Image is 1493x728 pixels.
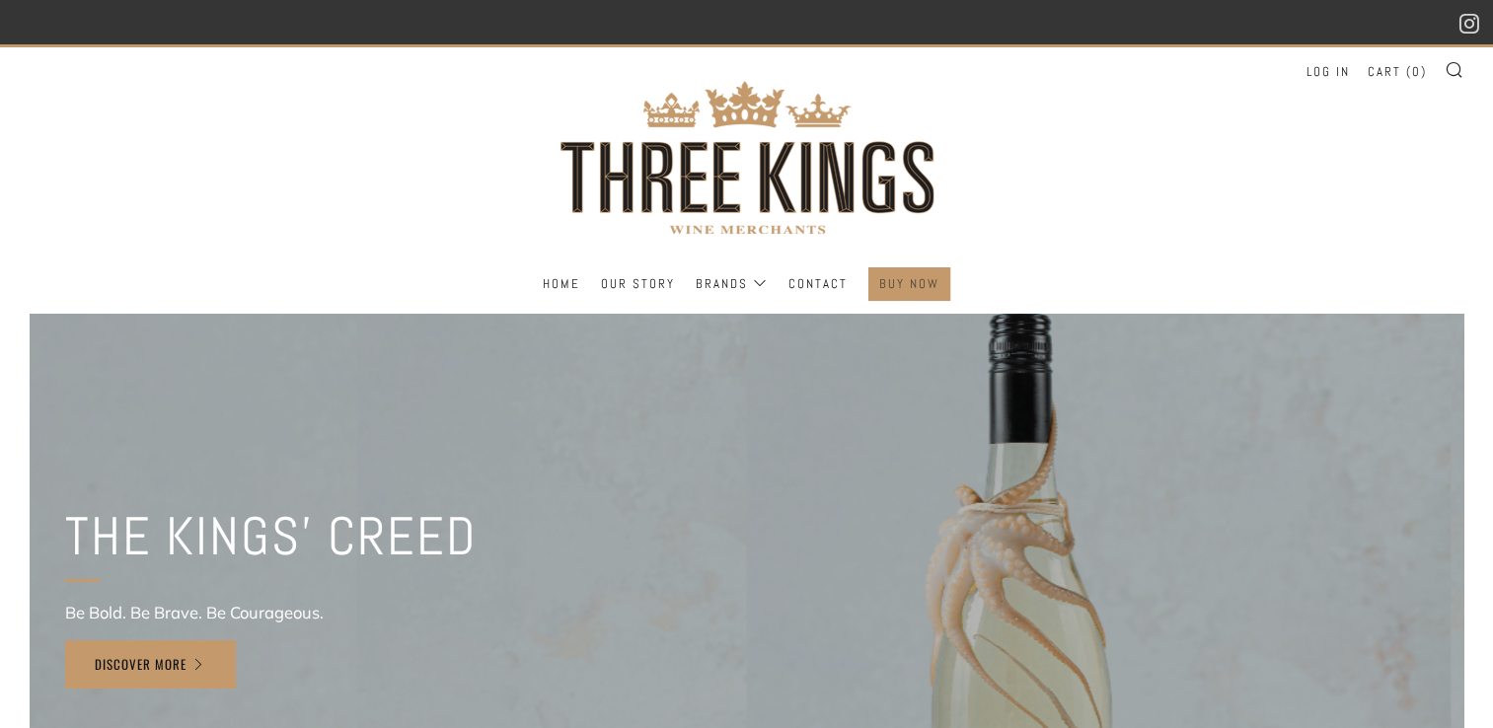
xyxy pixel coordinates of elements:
a: Our Story [601,268,675,300]
a: Home [543,268,580,300]
a: Cart (0) [1368,56,1427,88]
a: Log in [1306,56,1350,88]
span: 0 [1412,63,1421,80]
p: Be Bold. Be Brave. Be Courageous. [65,596,477,628]
img: three kings wine merchants [550,47,944,267]
a: DISCOVER MORE [65,640,235,688]
a: BUY NOW [879,268,939,300]
a: Contact [788,268,848,300]
a: Brands [696,268,768,300]
h2: THE KINGS' CREED [65,504,477,569]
